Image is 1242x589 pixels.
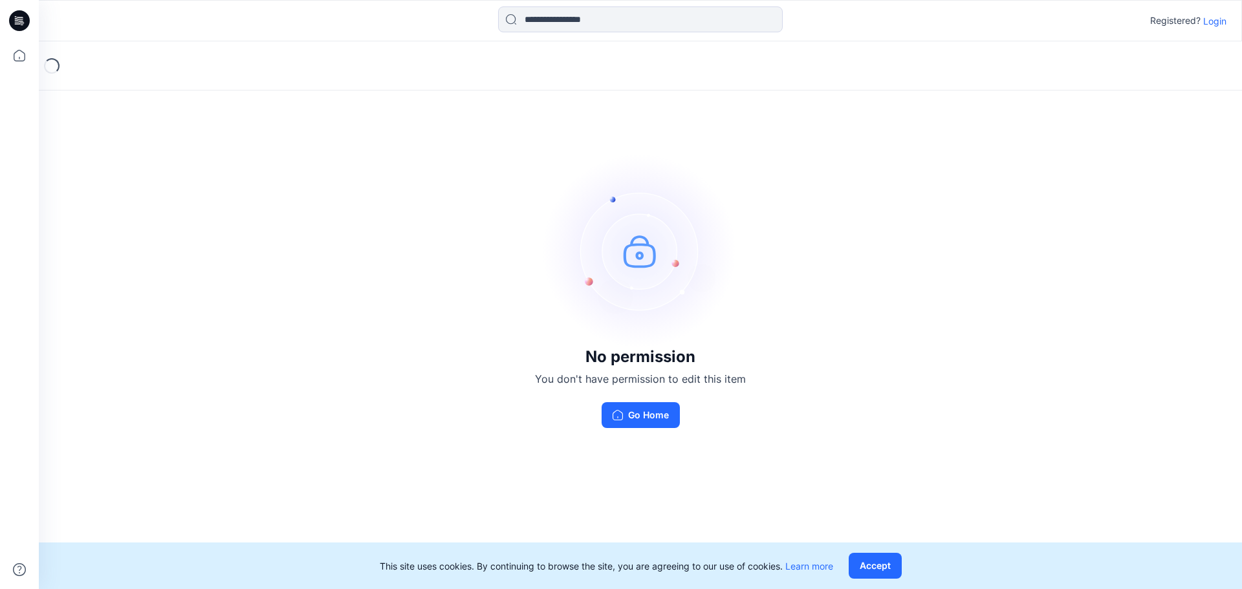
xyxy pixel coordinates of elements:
p: This site uses cookies. By continuing to browse the site, you are agreeing to our use of cookies. [380,559,833,573]
p: You don't have permission to edit this item [535,371,746,387]
p: Login [1203,14,1226,28]
img: no-perm.svg [543,154,737,348]
p: Registered? [1150,13,1201,28]
h3: No permission [535,348,746,366]
a: Learn more [785,561,833,572]
button: Accept [849,553,902,579]
button: Go Home [602,402,680,428]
